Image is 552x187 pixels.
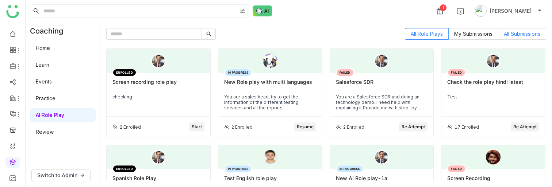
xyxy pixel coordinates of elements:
div: FAILED [447,165,465,173]
span: [PERSON_NAME] [490,7,532,15]
img: male.png [151,54,166,68]
a: Review [36,129,54,135]
a: Practice [36,95,55,101]
img: 68c94f1052e66838b9518aed [263,54,277,68]
button: Resume [294,122,316,131]
span: Switch to Admin [37,171,77,179]
div: Salesforce SDR [336,79,428,91]
div: 2 Enrolled [343,124,364,130]
button: Re Attempt [511,122,539,131]
div: 2 Enrolled [120,124,141,130]
span: Start [192,124,202,130]
div: checking [112,94,204,100]
div: 17 Enrolled [455,124,479,130]
span: All Submissions [504,31,540,37]
img: search-type.svg [240,8,246,14]
span: My Submissions [454,31,492,37]
div: FAILED [447,69,465,77]
a: Events [36,78,52,85]
img: avatar [475,5,487,17]
div: You are a sales head, try to get the information of the different testing services and all the re... [224,94,316,110]
button: Re Attempt [399,122,428,131]
a: AI Role Play [36,112,64,118]
div: ENROLLED [112,165,137,173]
span: Resume [297,124,314,130]
div: New Role play with multi languages [224,79,316,91]
div: IN PROGRESS [336,165,364,173]
div: 1 [440,4,446,11]
button: [PERSON_NAME] [474,5,543,17]
div: FAILED [336,69,354,77]
img: male.png [486,54,501,68]
img: help.svg [457,8,464,15]
img: male.png [374,150,389,164]
div: Coaching [26,22,74,40]
span: Re Attempt [513,124,537,130]
button: Start [189,122,204,131]
span: Re Attempt [402,124,425,130]
img: logo [6,5,19,18]
img: young_male.png [374,54,389,68]
img: 6891e6b463e656570aba9a5a [486,150,501,164]
div: ENROLLED [112,69,137,77]
img: ask-buddy-normal.svg [253,5,272,16]
div: IN PROGRESS [224,165,252,173]
button: Switch to Admin [31,170,91,181]
span: All Role Plays [411,31,443,37]
div: Check the role play hindi latest [447,79,539,91]
div: You are a Salesforce SDR and doing an technology demo. I need help with explaining it.Provide me ... [336,94,428,110]
div: Test [447,94,539,100]
img: 68930212d8d78f14571aeecf [263,150,277,164]
img: male.png [151,150,166,164]
a: Home [36,45,50,51]
div: IN PROGRESS [224,69,252,77]
a: Learn [36,62,49,68]
div: 2 Enrolled [231,124,253,130]
div: Screen recording role play [112,79,204,91]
